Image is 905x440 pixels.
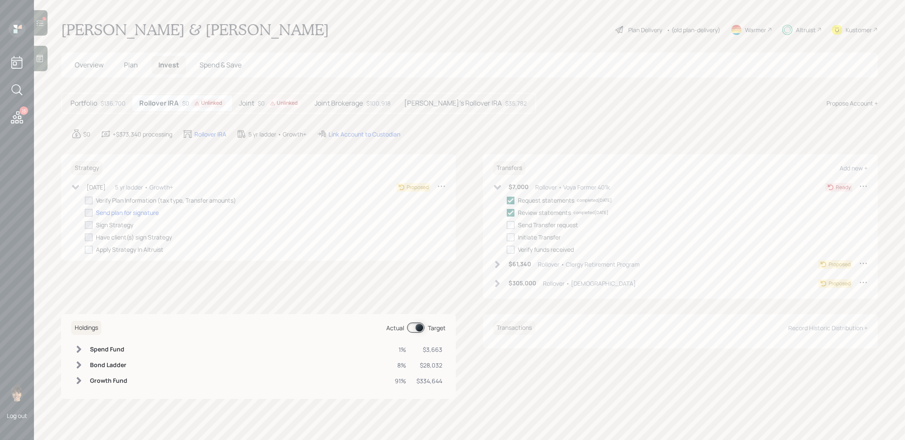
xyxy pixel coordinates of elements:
[543,279,636,288] div: Rollover • [DEMOGRAPHIC_DATA]
[395,345,406,354] div: 1%
[796,25,816,34] div: Altruist
[416,345,442,354] div: $3,663
[829,280,851,287] div: Proposed
[509,280,536,287] h6: $305,000
[83,130,90,139] div: $0
[248,130,306,139] div: 5 yr ladder • Growth+
[829,261,851,268] div: Proposed
[96,233,172,242] div: Have client(s) sign Strategy
[71,161,102,175] h6: Strategy
[628,25,662,34] div: Plan Delivery
[386,323,404,332] div: Actual
[745,25,766,34] div: Warmer
[20,106,28,115] div: 15
[182,99,225,108] div: $0
[96,196,236,205] div: Verify Plan Information (tax type, Transfer amounts)
[518,220,578,229] div: Send Transfer request
[518,208,571,217] div: Review statements
[90,377,127,384] h6: Growth Fund
[836,184,851,191] div: Ready
[404,99,502,107] h5: [PERSON_NAME]'s Rollover IRA
[329,130,400,139] div: Link Account to Custodian
[840,164,868,172] div: Add new +
[493,161,526,175] h6: Transfers
[846,25,872,34] div: Kustomer
[7,412,27,420] div: Log out
[416,376,442,385] div: $334,644
[124,60,138,70] span: Plan
[70,99,97,107] h5: Portfolio
[573,209,608,216] div: completed [DATE]
[366,99,391,108] div: $100,918
[395,361,406,370] div: 8%
[96,220,133,229] div: Sign Strategy
[239,99,254,107] h5: Joint
[8,384,25,401] img: treva-nostdahl-headshot.png
[258,99,301,108] div: $0
[270,100,298,107] div: Unlinked
[96,208,159,217] div: Send plan for signature
[518,196,574,205] div: Request statements
[577,197,612,203] div: completed [DATE]
[518,245,574,254] div: Verify funds received
[538,260,640,269] div: Rollover • Clergy Retirement Program
[395,376,406,385] div: 91%
[139,99,179,107] h5: Rollover IRA
[505,99,527,108] div: $35,782
[826,99,878,108] div: Propose Account +
[194,130,226,139] div: Rollover IRA
[101,99,126,108] div: $136,700
[407,184,429,191] div: Proposed
[666,25,720,34] div: • (old plan-delivery)
[200,60,242,70] span: Spend & Save
[428,323,446,332] div: Target
[115,183,173,192] div: 5 yr ladder • Growth+
[518,233,561,242] div: Initiate Transfer
[61,20,329,39] h1: [PERSON_NAME] & [PERSON_NAME]
[509,184,528,191] h6: $7,000
[96,245,163,254] div: Apply Strategy In Altruist
[90,346,127,353] h6: Spend Fund
[87,183,106,192] div: [DATE]
[158,60,179,70] span: Invest
[75,60,104,70] span: Overview
[493,321,535,335] h6: Transactions
[90,362,127,369] h6: Bond Ladder
[112,130,172,139] div: +$373,340 processing
[315,99,363,107] h5: Joint Brokerage
[416,361,442,370] div: $28,032
[788,324,868,332] div: Record Historic Distribution +
[71,321,101,335] h6: Holdings
[535,183,610,192] div: Rollover • Voya Former 401k
[194,100,222,107] div: Unlinked
[509,261,531,268] h6: $61,340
